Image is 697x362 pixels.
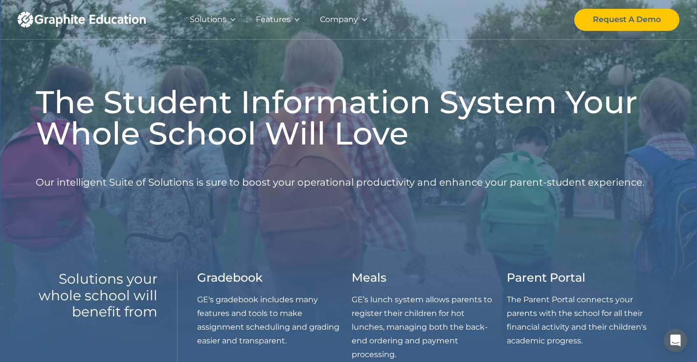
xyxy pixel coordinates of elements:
p: GE's gradebook includes many features and tools to make assignment scheduling and grading easier ... [197,293,352,348]
div: Features [256,13,291,26]
div: Solutions [190,13,226,26]
h1: The Student Information System Your Whole School Will Love [36,86,662,149]
p: GE’s lunch system allows parents to register their children for hot lunches, managing both the ba... [352,293,507,362]
a: Request A Demo [574,9,679,31]
div: Open Intercom Messenger [664,329,687,352]
div: Company [320,13,358,26]
h3: Meals [352,271,386,285]
h2: Solutions your whole school will benefit from [36,271,157,320]
h3: Parent Portal [507,271,585,285]
p: Our intelligent Suite of Solutions is sure to boost your operational productivity and enhance you... [36,157,644,208]
h3: Gradebook [197,271,263,285]
p: The Parent Portal connects your parents with the school for all their financial activity and thei... [507,293,662,348]
div: Request A Demo [593,13,661,26]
